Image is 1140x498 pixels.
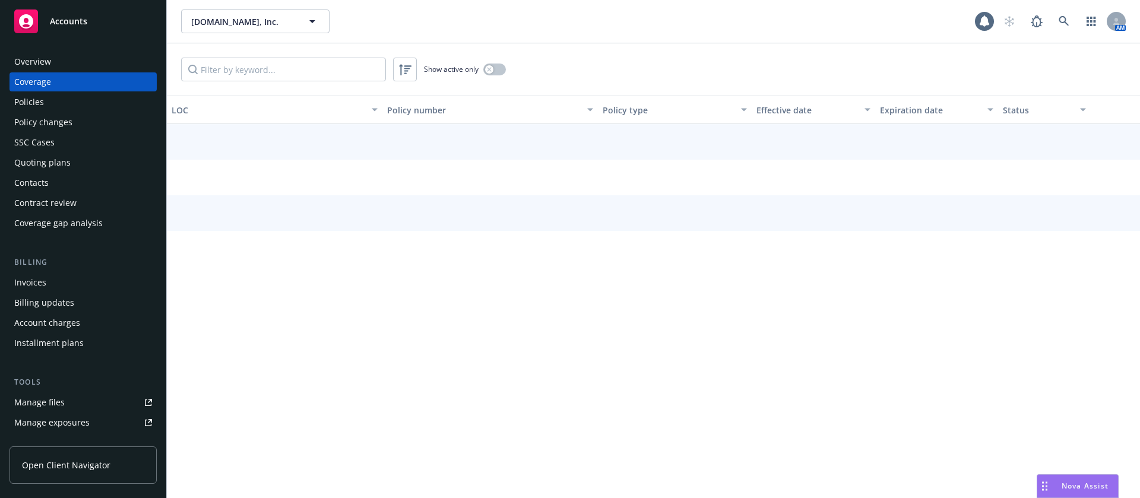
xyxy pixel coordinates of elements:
div: SSC Cases [14,133,55,152]
div: Coverage [14,72,51,91]
a: Manage files [9,393,157,412]
button: Effective date [752,96,875,124]
div: Coverage gap analysis [14,214,103,233]
a: Account charges [9,313,157,332]
input: Filter by keyword... [181,58,386,81]
div: Policy changes [14,113,72,132]
a: Coverage gap analysis [9,214,157,233]
span: Accounts [50,17,87,26]
div: Effective date [756,104,857,116]
div: Manage exposures [14,413,90,432]
button: Status [998,96,1091,124]
div: Billing [9,256,157,268]
button: LOC [167,96,382,124]
div: Contract review [14,194,77,212]
a: Manage certificates [9,433,157,452]
a: Invoices [9,273,157,292]
a: Coverage [9,72,157,91]
span: Nova Assist [1062,481,1109,491]
a: Overview [9,52,157,71]
div: Expiration date [880,104,980,116]
a: Contacts [9,173,157,192]
div: Billing updates [14,293,74,312]
a: Report a Bug [1025,9,1049,33]
a: Contract review [9,194,157,212]
div: Policy number [387,104,580,116]
a: Quoting plans [9,153,157,172]
a: Policies [9,93,157,112]
button: Nova Assist [1037,474,1119,498]
a: Start snowing [997,9,1021,33]
div: Manage files [14,393,65,412]
div: Account charges [14,313,80,332]
a: Billing updates [9,293,157,312]
a: Search [1052,9,1076,33]
a: Installment plans [9,334,157,353]
a: SSC Cases [9,133,157,152]
div: Drag to move [1037,475,1052,497]
button: [DOMAIN_NAME], Inc. [181,9,330,33]
span: [DOMAIN_NAME], Inc. [191,15,294,28]
button: Policy type [598,96,752,124]
a: Accounts [9,5,157,38]
a: Policy changes [9,113,157,132]
div: Invoices [14,273,46,292]
span: Open Client Navigator [22,459,110,471]
div: Manage certificates [14,433,92,452]
div: Overview [14,52,51,71]
div: Tools [9,376,157,388]
a: Switch app [1079,9,1103,33]
div: Installment plans [14,334,84,353]
div: Status [1003,104,1073,116]
div: Policy type [603,104,734,116]
div: Policies [14,93,44,112]
div: Contacts [14,173,49,192]
button: Policy number [382,96,598,124]
div: LOC [172,104,365,116]
span: Show active only [424,64,479,74]
a: Manage exposures [9,413,157,432]
button: Expiration date [875,96,998,124]
div: Quoting plans [14,153,71,172]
